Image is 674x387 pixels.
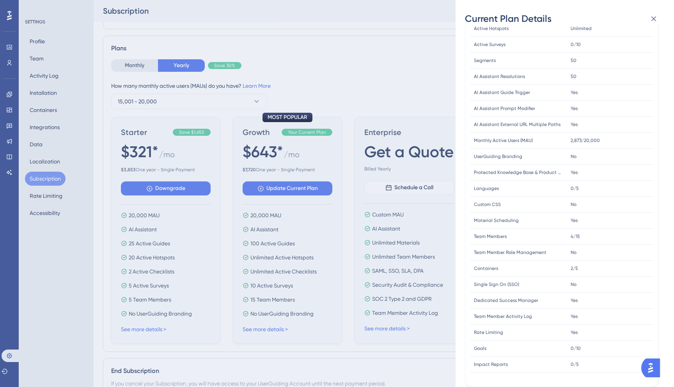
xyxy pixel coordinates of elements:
[474,201,501,208] span: Custom CSS
[474,137,533,144] span: Monthly Active Users (MAU)
[571,121,578,128] span: Yes
[474,361,508,367] span: Impact Reports
[474,329,503,336] span: Rate Limiting
[571,25,592,32] span: Unlimited
[571,329,578,336] span: Yes
[474,297,538,304] span: Dedicated Success Manager
[474,25,509,32] span: Active Hotspots
[474,73,525,80] span: AI Assistant Resolutions
[474,281,519,288] span: Single Sign On (SSO)
[571,313,578,320] span: Yes
[474,105,535,112] span: AI Assistant Prompt Modifier
[571,137,600,144] span: 2,873/20,000
[474,41,505,48] span: Active Surveys
[474,185,499,192] span: Languages
[571,89,578,96] span: Yes
[474,153,522,160] span: UserGuiding Branding
[474,89,530,96] span: AI Assistant Guide Trigger
[474,121,560,128] span: AI Assistant External URL Multiple Paths
[571,361,579,367] span: 0/5
[571,169,578,176] span: Yes
[571,201,576,208] span: No
[571,281,576,288] span: No
[571,345,581,351] span: 0/10
[474,57,496,64] span: Segments
[474,265,498,272] span: Containers
[571,185,579,192] span: 0/5
[571,41,581,48] span: 0/10
[571,297,578,304] span: Yes
[474,217,519,224] span: Material Scheduling
[474,169,563,176] span: Protected Knowledge Base & Product Updates
[571,233,580,240] span: 4/15
[571,265,578,272] span: 2/5
[571,153,576,160] span: No
[571,73,576,80] span: 50
[571,105,578,112] span: Yes
[641,356,665,380] iframe: UserGuiding AI Assistant Launcher
[474,249,546,256] span: Team Member Role Management
[571,57,576,64] span: 50
[571,249,576,256] span: No
[474,345,486,351] span: Goals
[571,217,578,224] span: Yes
[474,233,507,240] span: Team Members
[465,12,665,25] div: Current Plan Details
[474,313,532,320] span: Team Member Activity Log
